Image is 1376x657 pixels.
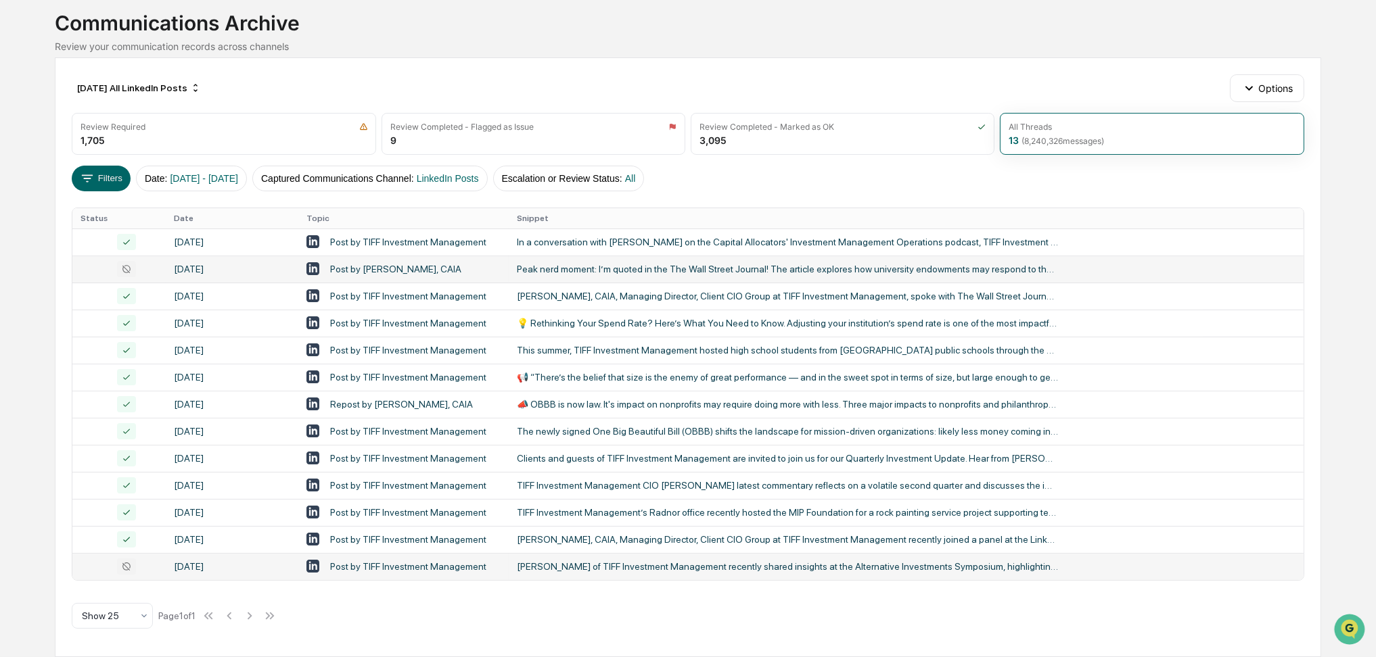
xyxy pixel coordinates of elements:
div: [DATE] [174,480,290,491]
a: 🔎Data Lookup [8,191,91,215]
button: Filters [72,166,131,191]
div: [DATE] [174,453,290,464]
div: [DATE] [174,534,290,545]
div: Post by TIFF Investment Management [330,318,486,328]
div: 1,705 [81,135,105,146]
div: Post by TIFF Investment Management [330,453,486,464]
a: 🖐️Preclearance [8,165,93,189]
div: 3,095 [700,135,727,146]
button: Start new chat [230,107,246,124]
img: icon [359,122,368,131]
div: 📣 OBBB is now law. It's impact on nonprofits may require doing more with less. Three major impact... [517,399,1058,410]
button: Options [1230,74,1304,101]
div: Post by TIFF Investment Management [330,507,486,518]
div: [DATE] [174,372,290,383]
div: Post by TIFF Investment Management [330,426,486,437]
div: [DATE] [174,345,290,356]
div: Post by TIFF Investment Management [330,372,486,383]
div: Post by TIFF Investment Management [330,345,486,356]
div: 13 [1009,135,1104,146]
div: Review Required [81,122,145,132]
span: [DATE] - [DATE] [170,173,238,184]
div: Peak nerd moment: I’m quoted in the The Wall Street Journal! The article explores how university ... [517,264,1058,274]
button: Escalation or Review Status:All [493,166,645,191]
div: Post by TIFF Investment Management [330,291,486,301]
a: 🗄️Attestations [93,165,173,189]
div: Page 1 of 1 [158,610,196,621]
span: Attestations [112,170,168,184]
div: Post by TIFF Investment Management [330,534,486,545]
span: Data Lookup [27,196,85,210]
div: [DATE] [174,291,290,301]
div: Post by [PERSON_NAME], CAIA [330,264,461,274]
button: Captured Communications Channel:LinkedIn Posts [252,166,488,191]
th: Snippet [509,208,1304,228]
div: [PERSON_NAME], CAIA, Managing Director, Client CIO Group at TIFF Investment Management, spoke wit... [517,291,1058,301]
div: Review Completed - Flagged as Issue [390,122,534,132]
div: All Threads [1009,122,1052,132]
div: 🗄️ [98,172,109,182]
button: Date:[DATE] - [DATE] [136,166,247,191]
div: Review your communication records across channels [55,41,1321,52]
div: Clients and guests of TIFF Investment Management are invited to join us for our Quarterly Investm... [517,453,1058,464]
div: 9 [390,135,396,146]
div: 📢 “There’s the belief that size is the enemy of great performance — and in the sweet spot in term... [517,372,1058,383]
span: All [625,173,636,184]
div: Repost by [PERSON_NAME], CAIA [330,399,473,410]
div: [DATE] [174,237,290,247]
div: [DATE] [174,399,290,410]
span: ( 8,240,326 messages) [1022,136,1104,146]
th: Status [72,208,166,228]
div: The newly signed One Big Beautiful Bill (OBBB) shifts the landscape for mission-driven organizati... [517,426,1058,437]
div: [DATE] [174,426,290,437]
div: Start new chat [46,103,222,117]
input: Clear [35,62,223,76]
p: How can we help? [14,28,246,50]
th: Date [166,208,298,228]
div: In a conversation with [PERSON_NAME] on the Capital Allocators' Investment Management Operations ... [517,237,1058,247]
img: icon [978,122,986,131]
div: Review Completed - Marked as OK [700,122,834,132]
div: 🖐️ [14,172,24,182]
div: We're available if you need us! [46,117,171,128]
th: Topic [298,208,509,228]
div: [DATE] [174,561,290,572]
div: 💡 Rethinking Your Spend Rate? Here’s What You Need to Know. Adjusting your institution’s spend ra... [517,318,1058,328]
div: [DATE] [174,318,290,328]
a: Powered byPylon [95,228,164,239]
div: [DATE] [174,264,290,274]
div: [PERSON_NAME], CAIA, Managing Director, Client CIO Group at TIFF Investment Management recently j... [517,534,1058,545]
span: LinkedIn Posts [417,173,479,184]
span: Pylon [135,229,164,239]
div: 🔎 [14,197,24,208]
div: [DATE] [174,507,290,518]
div: Post by TIFF Investment Management [330,480,486,491]
div: TIFF Investment Management CIO [PERSON_NAME] latest commentary reflects on a volatile second quar... [517,480,1058,491]
img: icon [668,122,676,131]
span: Preclearance [27,170,87,184]
div: This summer, TIFF Investment Management hosted high school students from [GEOGRAPHIC_DATA] public... [517,345,1058,356]
div: Post by TIFF Investment Management [330,237,486,247]
div: [DATE] All LinkedIn Posts [72,77,206,99]
iframe: Open customer support [1333,612,1369,649]
div: TIFF Investment Management’s Radnor office recently hosted the MIP Foundation for a rock painting... [517,507,1058,518]
div: [PERSON_NAME] of TIFF Investment Management recently shared insights at the Alternative Investmen... [517,561,1058,572]
div: Post by TIFF Investment Management [330,561,486,572]
img: 1746055101610-c473b297-6a78-478c-a979-82029cc54cd1 [14,103,38,128]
